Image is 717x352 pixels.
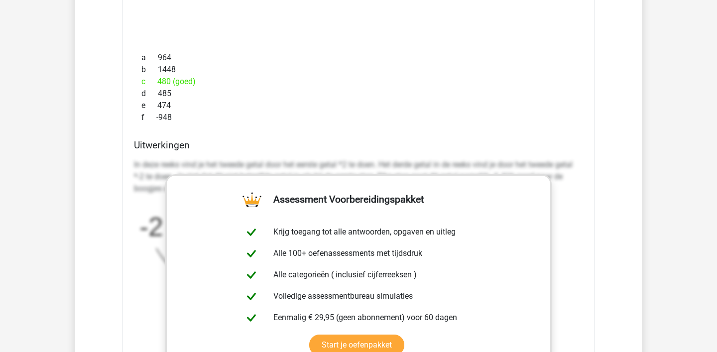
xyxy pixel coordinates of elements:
[134,100,583,112] div: 474
[141,88,158,100] span: d
[134,112,583,123] div: -948
[134,76,583,88] div: 480 (goed)
[141,100,157,112] span: e
[134,64,583,76] div: 1448
[134,88,583,100] div: 485
[134,139,583,151] h4: Uitwerkingen
[141,64,158,76] span: b
[134,52,583,64] div: 964
[141,112,156,123] span: f
[134,159,583,195] p: In deze reeks vind je het tweede getal door het eerste getal *2 te doen. Het derde getal in de re...
[141,52,158,64] span: a
[141,76,157,88] span: c
[139,212,163,241] tspan: -2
